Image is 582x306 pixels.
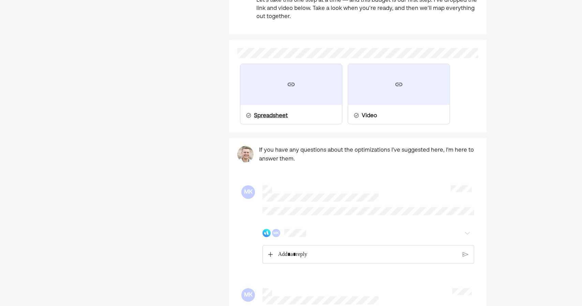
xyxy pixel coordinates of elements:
div: Rich Text Editor. Editing area: main [274,246,461,263]
div: MK [272,229,280,237]
div: MK [241,185,255,199]
div: Video [362,112,377,120]
div: MK [241,288,255,302]
pre: If you have any questions about the optimizations I've suggested here, I'm here to answer them. [259,146,478,164]
div: Spreadsheet [254,112,288,120]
